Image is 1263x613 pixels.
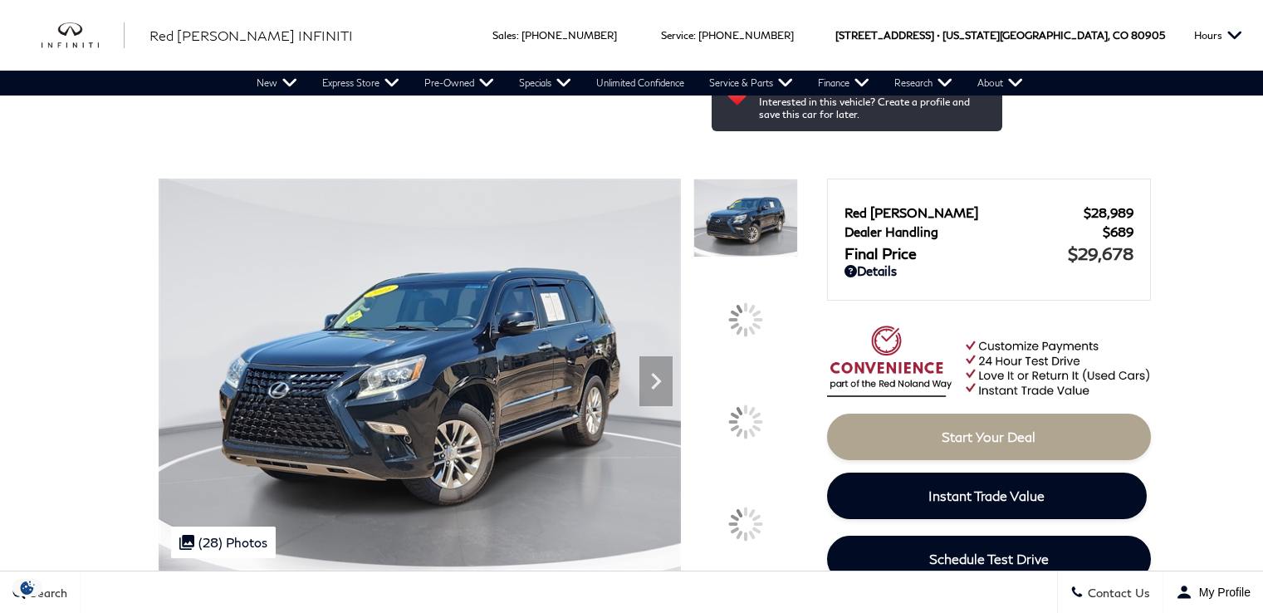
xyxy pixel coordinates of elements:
a: Dealer Handling $689 [844,224,1133,239]
span: Search [26,586,67,600]
a: Finance [805,71,882,96]
span: : [693,29,696,42]
div: (28) Photos [171,527,276,558]
a: [PHONE_NUMBER] [698,29,794,42]
span: Final Price [844,244,1068,262]
span: Service [661,29,693,42]
span: Instant Trade Value [928,488,1045,503]
span: Start Your Deal [942,429,1035,444]
span: Schedule Test Drive [929,551,1049,566]
span: : [516,29,519,42]
a: Instant Trade Value [827,473,1147,519]
a: [STREET_ADDRESS] • [US_STATE][GEOGRAPHIC_DATA], CO 80905 [835,29,1165,42]
a: Red [PERSON_NAME] $28,989 [844,205,1133,220]
nav: Main Navigation [244,71,1035,96]
img: Used 2016 Black Onyx Lexus 460 image 1 [159,179,681,571]
a: Specials [507,71,584,96]
span: Contact Us [1084,586,1150,600]
span: Red [PERSON_NAME] INFINITI [149,27,353,43]
span: $29,678 [1068,243,1133,263]
div: Next [639,356,673,406]
span: Dealer Handling [844,224,1103,239]
a: Research [882,71,965,96]
a: Express Store [310,71,412,96]
a: [PHONE_NUMBER] [521,29,617,42]
a: Schedule Test Drive [827,536,1151,582]
a: Details [844,263,1133,278]
button: Open user profile menu [1163,571,1263,613]
img: Used 2016 Black Onyx Lexus 460 image 1 [693,179,798,257]
span: My Profile [1192,586,1251,599]
section: Click to Open Cookie Consent Modal [8,579,47,596]
img: Opt-Out Icon [8,579,47,596]
span: Red [PERSON_NAME] [844,205,1084,220]
span: Sales [492,29,516,42]
span: $689 [1103,224,1133,239]
a: New [244,71,310,96]
span: $28,989 [1084,205,1133,220]
a: About [965,71,1035,96]
a: infiniti [42,22,125,49]
a: Service & Parts [697,71,805,96]
a: Start Your Deal [827,414,1151,460]
img: INFINITI [42,22,125,49]
a: Final Price $29,678 [844,243,1133,263]
a: Red [PERSON_NAME] INFINITI [149,26,353,46]
a: Pre-Owned [412,71,507,96]
a: Unlimited Confidence [584,71,697,96]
